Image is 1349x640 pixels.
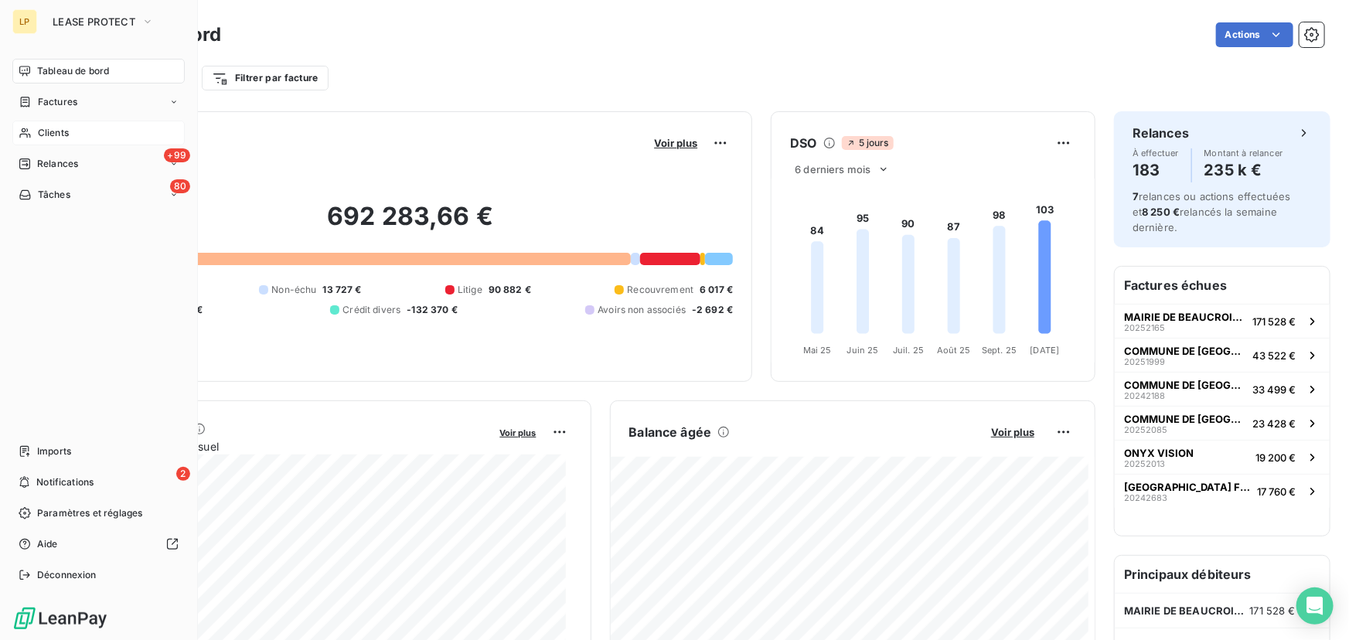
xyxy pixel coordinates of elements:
[1115,338,1330,372] button: COMMUNE DE [GEOGRAPHIC_DATA]2025199943 522 €
[1133,190,1139,203] span: 7
[1124,459,1165,468] span: 20252013
[87,201,733,247] h2: 692 283,66 €
[654,137,697,149] span: Voir plus
[1252,349,1296,362] span: 43 522 €
[38,95,77,109] span: Factures
[170,179,190,193] span: 80
[1124,425,1167,434] span: 20252085
[803,345,832,356] tspan: Mai 25
[496,425,541,439] button: Voir plus
[629,423,712,441] h6: Balance âgée
[489,283,531,297] span: 90 882 €
[1124,493,1167,502] span: 20242683
[991,426,1034,438] span: Voir plus
[1252,417,1296,430] span: 23 428 €
[12,532,185,557] a: Aide
[842,136,894,150] span: 5 jours
[937,345,971,356] tspan: Août 25
[164,148,190,162] span: +99
[37,568,97,582] span: Déconnexion
[1252,383,1296,396] span: 33 499 €
[37,64,109,78] span: Tableau de bord
[500,427,537,438] span: Voir plus
[1252,315,1296,328] span: 171 528 €
[1142,206,1180,218] span: 8 250 €
[1124,323,1165,332] span: 20252165
[1124,311,1246,323] span: MAIRIE DE BEAUCROISSANT
[38,126,69,140] span: Clients
[1296,587,1334,625] div: Open Intercom Messenger
[1124,345,1246,357] span: COMMUNE DE [GEOGRAPHIC_DATA]
[1124,481,1251,493] span: [GEOGRAPHIC_DATA] FREMOY
[12,9,37,34] div: LP
[37,506,142,520] span: Paramètres et réglages
[598,303,686,317] span: Avoirs non associés
[1115,372,1330,406] button: COMMUNE DE [GEOGRAPHIC_DATA]2024218833 499 €
[1030,345,1060,356] tspan: [DATE]
[893,345,924,356] tspan: Juil. 25
[847,345,879,356] tspan: Juin 25
[176,467,190,481] span: 2
[1133,148,1179,158] span: À effectuer
[649,136,702,150] button: Voir plus
[1115,474,1330,508] button: [GEOGRAPHIC_DATA] FREMOY2024268317 760 €
[38,188,70,202] span: Tâches
[53,15,135,28] span: LEASE PROTECT
[1250,604,1296,617] span: 171 528 €
[700,283,733,297] span: 6 017 €
[1115,304,1330,338] button: MAIRIE DE BEAUCROISSANT20252165171 528 €
[1124,447,1194,459] span: ONYX VISION
[1115,556,1330,593] h6: Principaux débiteurs
[1133,158,1179,182] h4: 183
[982,345,1017,356] tspan: Sept. 25
[795,163,870,175] span: 6 derniers mois
[12,606,108,631] img: Logo LeanPay
[1124,379,1246,391] span: COMMUNE DE [GEOGRAPHIC_DATA]
[1204,158,1283,182] h4: 235 k €
[790,134,816,152] h6: DSO
[1115,440,1330,474] button: ONYX VISION2025201319 200 €
[37,444,71,458] span: Imports
[1216,22,1293,47] button: Actions
[271,283,316,297] span: Non-échu
[1133,190,1291,233] span: relances ou actions effectuées et relancés la semaine dernière.
[322,283,361,297] span: 13 727 €
[202,66,329,90] button: Filtrer par facture
[1124,391,1165,400] span: 20242188
[1115,267,1330,304] h6: Factures échues
[627,283,693,297] span: Recouvrement
[1255,451,1296,464] span: 19 200 €
[87,438,489,454] span: Chiffre d'affaires mensuel
[1133,124,1189,142] h6: Relances
[1124,357,1165,366] span: 20251999
[692,303,733,317] span: -2 692 €
[342,303,400,317] span: Crédit divers
[986,425,1039,439] button: Voir plus
[1115,406,1330,440] button: COMMUNE DE [GEOGRAPHIC_DATA]2025208523 428 €
[1257,485,1296,498] span: 17 760 €
[407,303,458,317] span: -132 370 €
[1124,413,1246,425] span: COMMUNE DE [GEOGRAPHIC_DATA]
[458,283,482,297] span: Litige
[1124,604,1250,617] span: MAIRIE DE BEAUCROISSANT
[37,537,58,551] span: Aide
[36,475,94,489] span: Notifications
[37,157,78,171] span: Relances
[1204,148,1283,158] span: Montant à relancer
